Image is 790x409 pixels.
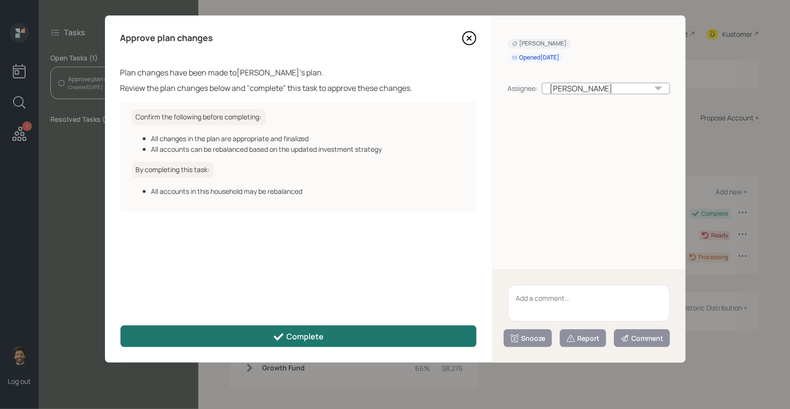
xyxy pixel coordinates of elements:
div: Complete [273,331,324,343]
div: All accounts in this household may be rebalanced [151,186,465,196]
div: All accounts can be rebalanced based on the updated investment strategy [151,144,465,154]
button: Snooze [504,329,552,347]
h4: Approve plan changes [120,33,213,44]
div: Snooze [510,334,546,343]
div: All changes in the plan are appropriate and finalized [151,133,465,144]
div: Comment [620,334,664,343]
div: [PERSON_NAME] [542,83,670,94]
h6: By completing this task: [132,162,214,178]
h6: Confirm the following before completing: [132,109,266,125]
button: Report [560,329,606,347]
div: Report [566,334,600,343]
button: Complete [120,325,477,347]
div: Review the plan changes below and "complete" this task to approve these changes. [120,82,477,94]
div: Assignee: [508,83,538,93]
div: [PERSON_NAME] [512,40,567,48]
div: Plan changes have been made to [PERSON_NAME] 's plan. [120,67,477,78]
button: Comment [614,329,670,347]
div: Opened [DATE] [512,54,560,62]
